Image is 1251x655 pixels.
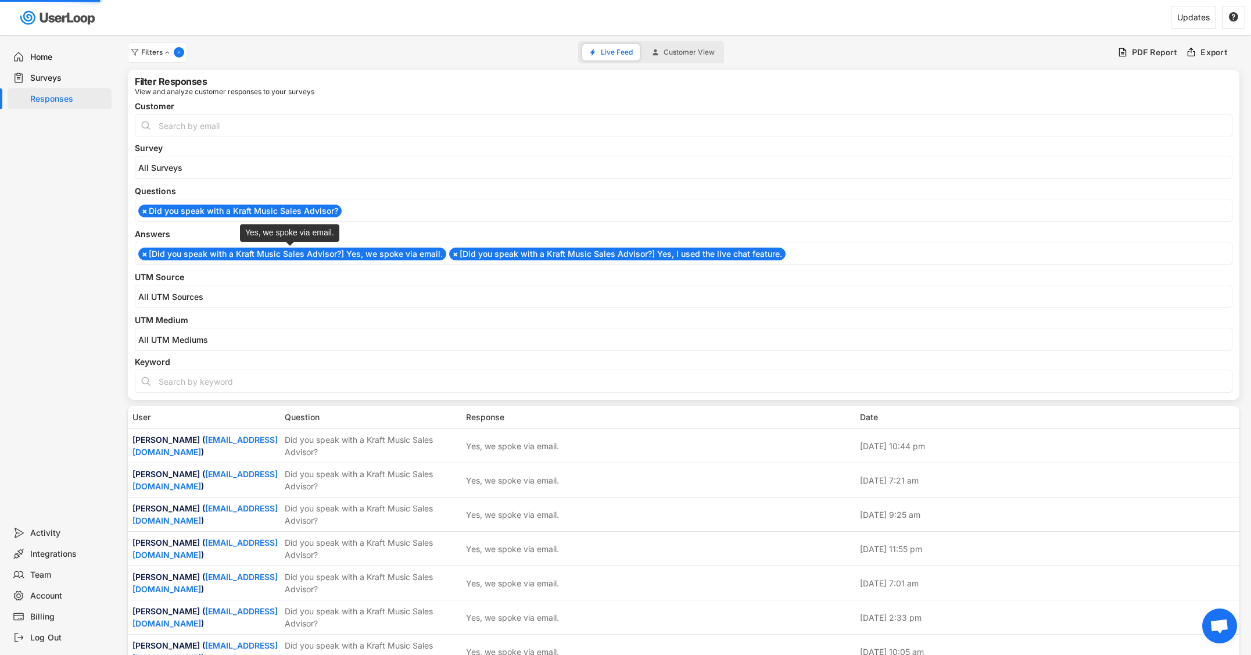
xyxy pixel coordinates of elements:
[132,502,278,527] div: [PERSON_NAME] ( )
[30,52,107,63] div: Home
[135,316,1232,324] div: UTM Medium
[132,572,278,594] a: [EMAIL_ADDRESS][DOMAIN_NAME]
[30,590,107,602] div: Account
[135,144,1232,152] div: Survey
[135,88,314,95] div: View and analyze customer responses to your surveys
[132,434,278,458] div: [PERSON_NAME] ( )
[860,474,1235,486] div: [DATE] 7:21 am
[135,358,1232,366] div: Keyword
[132,606,278,628] a: [EMAIL_ADDRESS][DOMAIN_NAME]
[860,411,1235,423] div: Date
[141,49,171,56] div: Filters
[135,102,1232,110] div: Customer
[135,114,1232,137] input: Search by email
[30,528,107,539] div: Activity
[860,543,1235,555] div: [DATE] 11:55 pm
[132,469,278,491] a: [EMAIL_ADDRESS][DOMAIN_NAME]
[142,250,148,258] span: ×
[453,250,458,258] span: ×
[466,509,559,521] div: Yes, we spoke via email.
[138,163,1235,173] input: All Surveys
[1229,12,1238,22] text: 
[860,440,1235,452] div: [DATE] 10:44 pm
[142,207,148,215] span: ×
[17,6,99,30] img: userloop-logo-01.svg
[132,411,278,423] div: User
[285,536,459,561] div: Did you speak with a Kraft Music Sales Advisor?
[30,73,107,84] div: Surveys
[860,577,1235,589] div: [DATE] 7:01 am
[135,370,1232,393] input: Search by keyword
[138,205,342,217] li: Did you speak with a Kraft Music Sales Advisor?
[1132,47,1178,58] div: PDF Report
[1228,12,1239,23] button: 
[135,187,1232,195] div: Questions
[664,49,715,56] span: Customer View
[466,577,559,589] div: Yes, we spoke via email.
[135,273,1232,281] div: UTM Source
[132,503,278,525] a: [EMAIL_ADDRESS][DOMAIN_NAME]
[135,230,1232,238] div: Answers
[1202,609,1237,643] div: Open chat
[285,411,459,423] div: Question
[466,474,559,486] div: Yes, we spoke via email.
[466,611,559,624] div: Yes, we spoke via email.
[645,44,722,60] button: Customer View
[30,570,107,581] div: Team
[860,611,1235,624] div: [DATE] 2:33 pm
[138,335,1235,345] input: All UTM Mediums
[135,77,207,86] div: Filter Responses
[30,632,107,643] div: Log Out
[132,538,278,560] a: [EMAIL_ADDRESS][DOMAIN_NAME]
[285,434,459,458] div: Did you speak with a Kraft Music Sales Advisor?
[132,468,278,492] div: [PERSON_NAME] ( )
[132,536,278,561] div: [PERSON_NAME] ( )
[30,549,107,560] div: Integrations
[132,605,278,629] div: [PERSON_NAME] ( )
[132,571,278,595] div: [PERSON_NAME] ( )
[285,468,459,492] div: Did you speak with a Kraft Music Sales Advisor?
[132,435,278,457] a: [EMAIL_ADDRESS][DOMAIN_NAME]
[138,292,1235,302] input: All UTM Sources
[285,502,459,527] div: Did you speak with a Kraft Music Sales Advisor?
[466,440,559,452] div: Yes, we spoke via email.
[466,543,559,555] div: Yes, we spoke via email.
[138,248,446,260] li: [Did you speak with a Kraft Music Sales Advisor?] Yes, we spoke via email.
[601,49,633,56] span: Live Feed
[30,611,107,622] div: Billing
[466,411,853,423] div: Response
[285,571,459,595] div: Did you speak with a Kraft Music Sales Advisor?
[285,605,459,629] div: Did you speak with a Kraft Music Sales Advisor?
[1177,13,1210,22] div: Updates
[582,44,640,60] button: Live Feed
[860,509,1235,521] div: [DATE] 9:25 am
[30,94,107,105] div: Responses
[1200,47,1228,58] div: Export
[449,248,786,260] li: [Did you speak with a Kraft Music Sales Advisor?] Yes, I used the live chat feature.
